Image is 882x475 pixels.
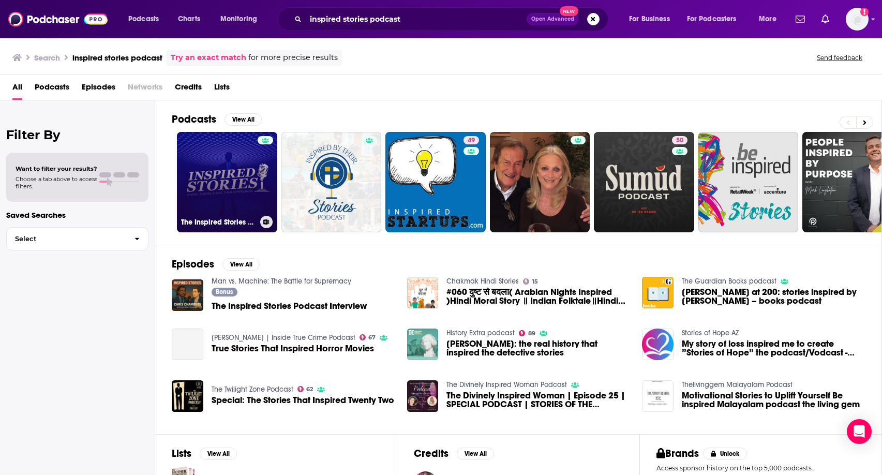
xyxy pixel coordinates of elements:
[847,419,872,444] div: Open Intercom Messenger
[791,10,809,28] a: Show notifications dropdown
[622,11,683,27] button: open menu
[6,127,148,142] h2: Filter By
[172,258,260,271] a: EpisodesView All
[682,277,776,286] a: The Guardian Books podcast
[687,12,737,26] span: For Podcasters
[846,8,869,31] img: User Profile
[656,464,865,472] p: Access sponsor history on the top 5,000 podcasts.
[35,79,69,100] a: Podcasts
[814,53,865,62] button: Send feedback
[676,136,683,146] span: 50
[172,258,214,271] h2: Episodes
[446,329,515,337] a: History Extra podcast
[6,210,148,220] p: Saved Searches
[12,79,22,100] span: All
[8,9,108,29] a: Podchaser - Follow, Share and Rate Podcasts
[306,11,527,27] input: Search podcasts, credits, & more...
[72,53,162,63] h3: inspired stories podcast
[703,448,747,460] button: Unlock
[560,6,578,16] span: New
[7,235,126,242] span: Select
[385,132,486,232] a: 49
[407,380,439,412] img: The Divinely Inspired Woman | Episode 25 | SPECIAL PODCAST | STORIES OF THE GODDESS: DIVINE FEMIN...
[682,288,865,305] a: Charlotte Brontë at 200: stories inspired by Jane Eyre – books podcast
[297,386,313,392] a: 62
[407,329,439,360] img: Sherlock Holmes: the real history that inspired the detective stories
[446,288,630,305] a: #060 दुष्ट से बदला( Arabian Nights Inspired )Hindi Moral Story ॥ Indian Folktale॥Hindi Stories Po...
[212,333,355,342] a: Matthew Cox | Inside True Crime Podcast
[682,329,739,337] a: Stories of Hope AZ
[446,391,630,409] span: The Divinely Inspired Woman | Episode 25 | SPECIAL PODCAST | STORIES OF THE [DEMOGRAPHIC_DATA]: D...
[172,380,203,412] img: Special: The Stories That Inspired Twenty Two
[860,8,869,16] svg: Add a profile image
[446,380,567,389] a: The Divinely Inspired Woman Podcast
[682,391,865,409] a: Motivational Stories to Uplift Yourself Be inspired Malayalam podcast the living gem
[527,13,579,25] button: Open AdvancedNew
[682,288,865,305] span: [PERSON_NAME] at 200: stories inspired by [PERSON_NAME] – books podcast
[213,11,271,27] button: open menu
[528,331,535,336] span: 89
[177,132,277,232] a: The Inspired Stories Podcast
[360,334,376,340] a: 67
[172,447,237,460] a: ListsView All
[16,175,97,190] span: Choose a tab above to access filters.
[446,391,630,409] a: The Divinely Inspired Woman | Episode 25 | SPECIAL PODCAST | STORIES OF THE GODDESS: DIVINE FEMIN...
[287,7,618,31] div: Search podcasts, credits, & more...
[225,113,262,126] button: View All
[172,279,203,311] img: The Inspired Stories Podcast Interview
[172,113,216,126] h2: Podcasts
[457,448,494,460] button: View All
[172,447,191,460] h2: Lists
[128,79,162,100] span: Networks
[214,79,230,100] a: Lists
[6,227,148,250] button: Select
[446,339,630,357] span: [PERSON_NAME]: the real history that inspired the detective stories
[175,79,202,100] a: Credits
[642,277,674,308] img: Charlotte Brontë at 200: stories inspired by Jane Eyre – books podcast
[212,396,394,405] a: Special: The Stories That Inspired Twenty Two
[414,447,449,460] h2: Credits
[446,277,519,286] a: Chakmak Hindi Stories
[171,52,246,64] a: Try an exact match
[181,218,256,227] h3: The Inspired Stories Podcast
[672,136,687,144] a: 50
[642,380,674,412] a: Motivational Stories to Uplift Yourself Be inspired Malayalam podcast the living gem
[128,12,159,26] span: Podcasts
[519,330,535,336] a: 89
[532,279,538,284] span: 15
[414,447,494,460] a: CreditsView All
[752,11,789,27] button: open menu
[523,278,538,285] a: 15
[212,385,293,394] a: The Twilight Zone Podcast
[642,329,674,360] img: My story of loss inspired me to create ”Stories of Hope” the podcast/Vodcast - Christine Hotchkiss
[759,12,776,26] span: More
[682,339,865,357] a: My story of loss inspired me to create ”Stories of Hope” the podcast/Vodcast - Christine Hotchkiss
[212,344,374,353] span: True Stories That Inspired Horror Movies
[212,277,351,286] a: Man vs. Machine: The Battle for Supremacy
[306,387,313,392] span: 62
[846,8,869,31] span: Logged in as KSKristina
[82,79,115,100] span: Episodes
[200,448,237,460] button: View All
[531,17,574,22] span: Open Advanced
[468,136,475,146] span: 49
[464,136,479,144] a: 49
[446,339,630,357] a: Sherlock Holmes: the real history that inspired the detective stories
[248,52,338,64] span: for more precise results
[656,447,699,460] h2: Brands
[817,10,833,28] a: Show notifications dropdown
[368,335,376,340] span: 67
[594,132,694,232] a: 50
[16,165,97,172] span: Want to filter your results?
[407,277,439,308] img: #060 दुष्ट से बदला( Arabian Nights Inspired )Hindi Moral Story ॥ Indian Folktale॥Hindi Stories Po...
[222,258,260,271] button: View All
[846,8,869,31] button: Show profile menu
